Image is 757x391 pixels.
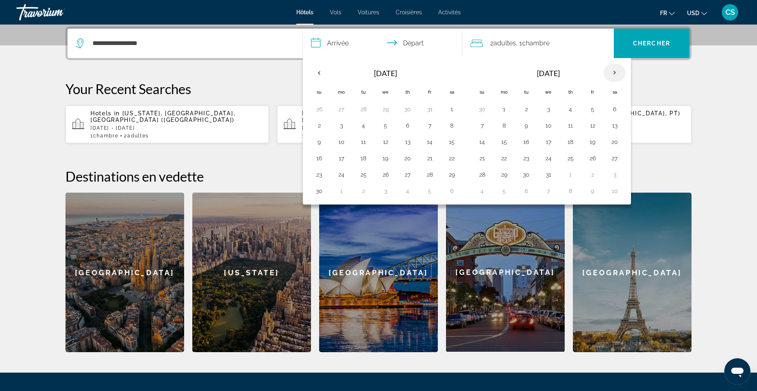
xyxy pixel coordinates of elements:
[445,136,458,148] button: Day 15
[475,136,489,148] button: Day 14
[357,103,370,115] button: Day 28
[564,103,577,115] button: Day 4
[438,9,461,16] a: Activités
[313,169,326,180] button: Day 23
[303,29,462,58] button: Select check in and out date
[542,185,555,197] button: Day 7
[379,136,392,148] button: Day 12
[542,103,555,115] button: Day 3
[719,4,741,21] button: User Menu
[92,37,290,49] input: Search hotel destination
[498,169,511,180] button: Day 29
[608,169,621,180] button: Day 3
[498,136,511,148] button: Day 15
[335,169,348,180] button: Day 24
[335,103,348,115] button: Day 27
[687,10,699,16] span: USD
[586,103,599,115] button: Day 5
[313,185,326,197] button: Day 30
[614,29,689,58] button: Search
[90,133,118,139] span: 1
[313,153,326,164] button: Day 16
[586,120,599,131] button: Day 12
[379,120,392,131] button: Day 5
[330,63,441,83] th: [DATE]
[302,133,330,139] span: 1
[520,185,533,197] button: Day 6
[608,185,621,197] button: Day 10
[498,185,511,197] button: Day 5
[379,185,392,197] button: Day 3
[65,193,184,352] a: Barcelona[GEOGRAPHIC_DATA]
[687,7,707,19] button: Change currency
[475,185,489,197] button: Day 4
[65,105,269,144] button: Hotels in [US_STATE], [GEOGRAPHIC_DATA], [GEOGRAPHIC_DATA] ([GEOGRAPHIC_DATA])[DATE] - [DATE]1Cha...
[296,9,313,16] a: Hôtels
[357,136,370,148] button: Day 11
[401,136,414,148] button: Day 13
[357,185,370,197] button: Day 2
[330,9,341,16] a: Vols
[608,103,621,115] button: Day 6
[335,153,348,164] button: Day 17
[90,125,262,131] p: [DATE] - [DATE]
[401,103,414,115] button: Day 30
[379,153,392,164] button: Day 19
[608,153,621,164] button: Day 27
[573,193,692,352] div: [GEOGRAPHIC_DATA]
[520,136,533,148] button: Day 16
[586,185,599,197] button: Day 9
[401,120,414,131] button: Day 6
[604,63,626,82] button: Next month
[633,40,670,47] span: Chercher
[277,105,480,144] button: Hotels in [GEOGRAPHIC_DATA], [GEOGRAPHIC_DATA] (PUJ)[DATE] - [DATE]1Chambre2Adultes, 2Enfants
[396,9,422,16] a: Croisières
[520,103,533,115] button: Day 2
[127,133,149,139] span: Adultes
[423,169,436,180] button: Day 28
[445,153,458,164] button: Day 22
[564,185,577,197] button: Day 8
[302,110,404,123] span: [GEOGRAPHIC_DATA], [GEOGRAPHIC_DATA] (PUJ)
[542,120,555,131] button: Day 10
[493,63,604,83] th: [DATE]
[660,10,667,16] span: fr
[573,193,692,352] a: Paris[GEOGRAPHIC_DATA]
[313,103,326,115] button: Day 26
[423,185,436,197] button: Day 5
[308,63,330,82] button: Previous month
[522,39,550,47] span: Chambre
[490,38,516,49] span: 2
[124,133,149,139] span: 2
[445,169,458,180] button: Day 29
[302,125,474,131] p: [DATE] - [DATE]
[608,136,621,148] button: Day 20
[192,193,311,352] div: [US_STATE]
[65,81,692,97] p: Your Recent Searches
[401,153,414,164] button: Day 20
[446,193,565,352] div: [GEOGRAPHIC_DATA]
[423,136,436,148] button: Day 14
[586,153,599,164] button: Day 26
[358,9,379,16] a: Voitures
[401,169,414,180] button: Day 27
[90,110,120,117] span: Hotels in
[90,110,235,123] span: [US_STATE], [GEOGRAPHIC_DATA], [GEOGRAPHIC_DATA] ([GEOGRAPHIC_DATA])
[445,103,458,115] button: Day 1
[319,193,438,352] a: Sydney[GEOGRAPHIC_DATA]
[302,110,331,117] span: Hotels in
[93,133,119,139] span: Chambre
[475,169,489,180] button: Day 28
[564,153,577,164] button: Day 25
[192,193,311,352] a: New York[US_STATE]
[475,153,489,164] button: Day 21
[401,185,414,197] button: Day 4
[68,29,689,58] div: Search widget
[319,193,438,352] div: [GEOGRAPHIC_DATA]
[313,120,326,131] button: Day 2
[564,169,577,180] button: Day 1
[471,63,626,199] table: Right calendar grid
